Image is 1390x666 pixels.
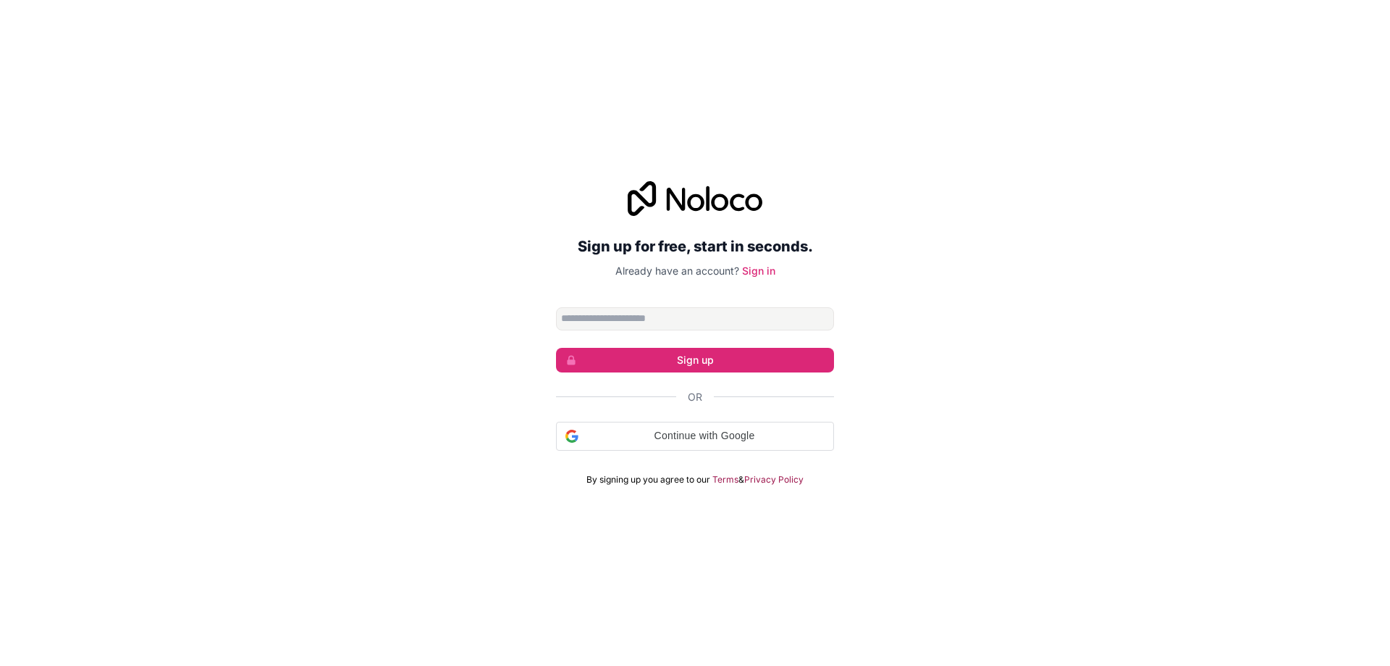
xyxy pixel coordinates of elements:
[549,449,841,481] iframe: Sign in with Google Button
[556,422,834,451] div: Continue with Google
[556,233,834,259] h2: Sign up for free, start in seconds.
[742,265,775,277] a: Sign in
[688,390,702,404] span: Or
[584,428,825,444] span: Continue with Google
[615,265,739,277] span: Already have an account?
[556,348,834,372] button: Sign up
[556,307,834,330] input: Email address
